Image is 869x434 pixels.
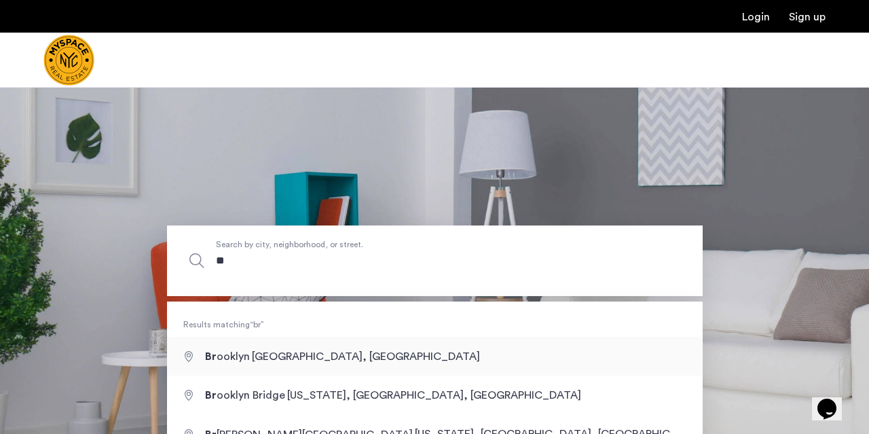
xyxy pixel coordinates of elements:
span: Br [205,390,217,401]
span: Search by city, neighborhood, or street. [216,237,591,251]
span: ooklyn [205,351,252,362]
span: [GEOGRAPHIC_DATA], [GEOGRAPHIC_DATA] [252,351,480,362]
span: Results matching [167,318,703,331]
span: Br [205,351,217,362]
a: Registration [789,12,826,22]
iframe: chat widget [812,380,855,420]
img: logo [43,35,94,86]
a: Cazamio Logo [43,35,94,86]
span: [US_STATE], [GEOGRAPHIC_DATA], [GEOGRAPHIC_DATA] [287,390,581,401]
span: ooklyn Bridge [205,390,287,401]
a: Login [742,12,770,22]
q: br [250,321,264,329]
input: Apartment Search [167,225,703,296]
